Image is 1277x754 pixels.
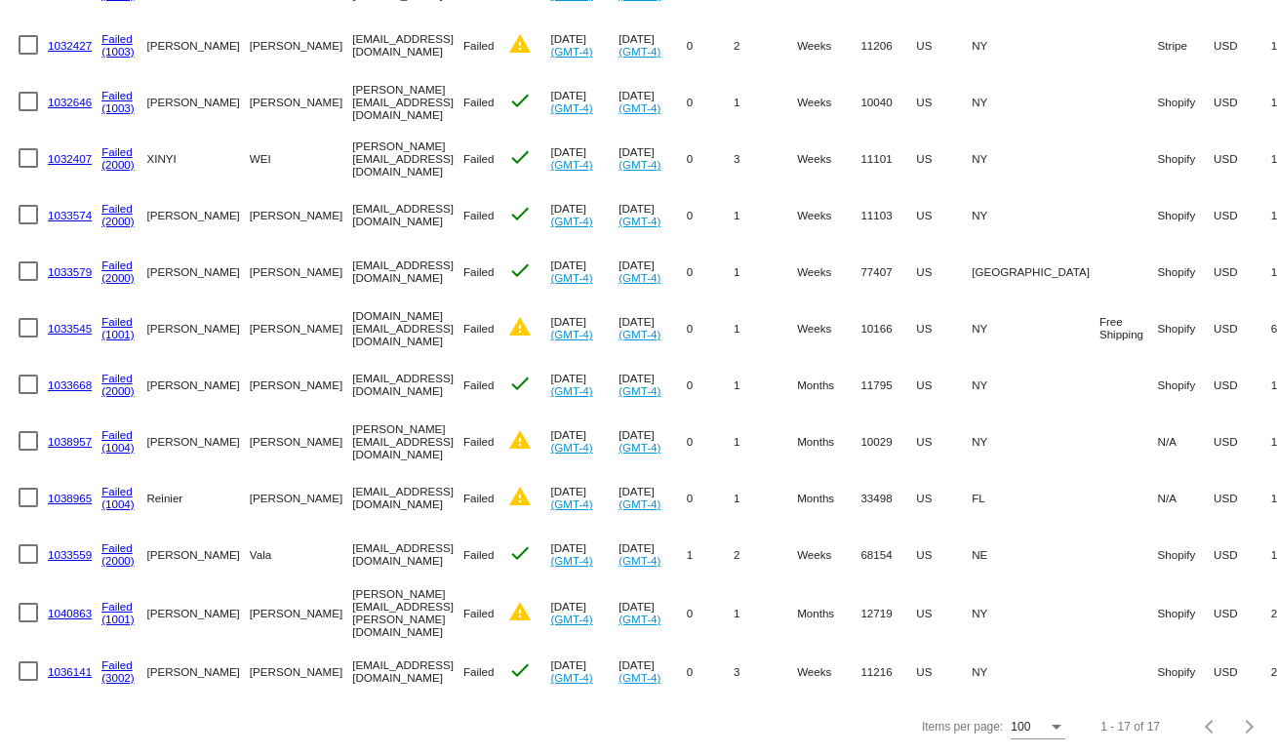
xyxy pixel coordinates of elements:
a: (GMT-4) [619,441,660,454]
mat-cell: 0 [687,17,734,73]
a: (2000) [101,271,135,284]
mat-cell: Months [797,469,860,526]
span: Failed [463,39,495,52]
mat-cell: [DATE] [550,582,619,643]
a: 1033579 [48,265,92,278]
a: 1033559 [48,548,92,561]
a: 1033574 [48,209,92,221]
mat-cell: 11101 [860,130,916,186]
mat-cell: [DATE] [550,299,619,356]
mat-cell: Weeks [797,73,860,130]
a: (1004) [101,497,135,510]
mat-icon: warning [508,315,532,338]
mat-cell: USD [1214,73,1271,130]
mat-cell: Months [797,356,860,413]
mat-cell: [DATE] [619,413,687,469]
mat-cell: [PERSON_NAME] [146,73,249,130]
span: Failed [463,152,495,165]
mat-cell: [PERSON_NAME] [250,356,352,413]
span: Failed [463,209,495,221]
mat-cell: Shopify [1158,186,1214,243]
a: 1033668 [48,378,92,391]
mat-cell: [DATE] [619,582,687,643]
mat-cell: 10166 [860,299,916,356]
mat-cell: NY [972,17,1099,73]
mat-cell: 1 [734,469,797,526]
mat-cell: [DATE] [619,73,687,130]
mat-cell: [DATE] [619,130,687,186]
mat-cell: [PERSON_NAME] [250,73,352,130]
mat-cell: [EMAIL_ADDRESS][DOMAIN_NAME] [352,243,463,299]
mat-icon: check [508,89,532,112]
mat-cell: US [916,526,972,582]
mat-cell: N/A [1158,469,1214,526]
mat-cell: Weeks [797,186,860,243]
mat-cell: USD [1214,413,1271,469]
a: (GMT-4) [619,271,660,284]
mat-cell: [PERSON_NAME] [146,186,249,243]
mat-cell: [DATE] [619,526,687,582]
mat-icon: check [508,202,532,225]
a: (GMT-4) [550,384,592,397]
mat-cell: USD [1214,17,1271,73]
button: Next page [1230,707,1269,746]
mat-icon: warning [508,428,532,452]
mat-icon: check [508,658,532,682]
mat-cell: 0 [687,243,734,299]
a: (GMT-4) [619,45,660,58]
span: Failed [463,265,495,278]
mat-cell: [DATE] [550,526,619,582]
a: Failed [101,600,133,613]
mat-cell: 1 [734,582,797,643]
mat-cell: US [916,643,972,699]
mat-cell: US [916,130,972,186]
mat-cell: USD [1214,643,1271,699]
mat-cell: [PERSON_NAME][EMAIL_ADDRESS][DOMAIN_NAME] [352,130,463,186]
a: 1033545 [48,322,92,335]
mat-cell: [DATE] [619,356,687,413]
mat-cell: [EMAIL_ADDRESS][DOMAIN_NAME] [352,526,463,582]
mat-cell: [DATE] [550,73,619,130]
mat-cell: [DATE] [550,413,619,469]
mat-cell: 1 [734,73,797,130]
a: Failed [101,89,133,101]
mat-cell: [EMAIL_ADDRESS][DOMAIN_NAME] [352,356,463,413]
a: (2000) [101,215,135,227]
a: (1001) [101,328,135,340]
mat-cell: 2 [734,17,797,73]
mat-cell: 12719 [860,582,916,643]
a: (GMT-4) [550,613,592,625]
mat-cell: 1 [734,413,797,469]
span: Failed [463,322,495,335]
mat-icon: warning [508,600,532,623]
mat-cell: [PERSON_NAME] [146,526,249,582]
mat-cell: 1 [734,356,797,413]
a: Failed [101,485,133,497]
mat-cell: 11103 [860,186,916,243]
a: (GMT-4) [550,158,592,171]
a: 1038957 [48,435,92,448]
mat-cell: NY [972,413,1099,469]
mat-cell: [DATE] [550,643,619,699]
mat-cell: [DATE] [619,17,687,73]
mat-cell: US [916,582,972,643]
mat-cell: Shopify [1158,643,1214,699]
mat-cell: [DATE] [619,186,687,243]
span: Failed [463,492,495,504]
mat-cell: 0 [687,469,734,526]
mat-cell: Weeks [797,643,860,699]
mat-cell: Weeks [797,526,860,582]
mat-cell: [PERSON_NAME][EMAIL_ADDRESS][DOMAIN_NAME] [352,73,463,130]
mat-cell: [PERSON_NAME] [146,299,249,356]
mat-cell: [DATE] [550,243,619,299]
mat-cell: US [916,73,972,130]
mat-cell: 33498 [860,469,916,526]
mat-cell: 10040 [860,73,916,130]
mat-icon: check [508,541,532,565]
mat-cell: USD [1214,582,1271,643]
a: (1001) [101,613,135,625]
a: Failed [101,658,133,671]
mat-cell: US [916,17,972,73]
mat-cell: [DATE] [619,243,687,299]
span: Failed [463,96,495,108]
